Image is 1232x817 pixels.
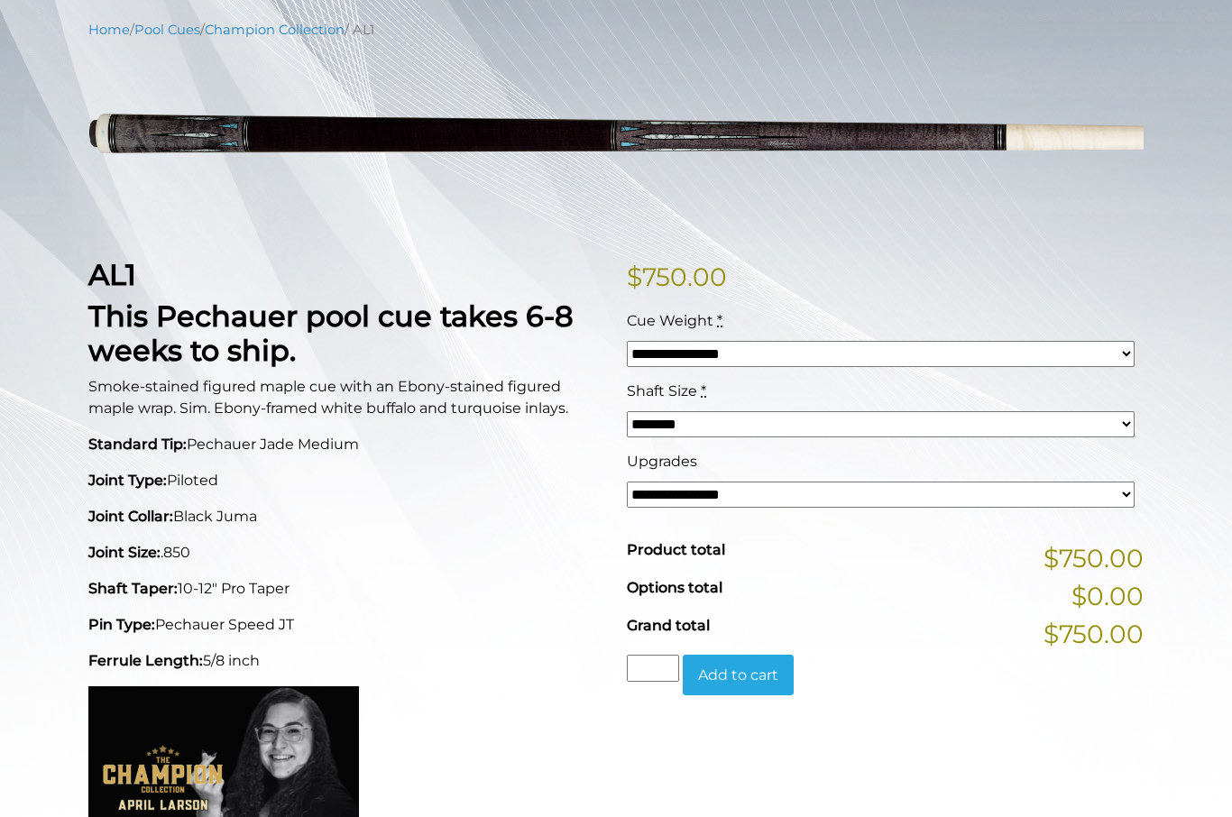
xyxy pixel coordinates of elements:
a: Pool Cues [134,22,200,38]
span: $0.00 [1071,577,1144,615]
nav: Breadcrumb [88,20,1144,40]
bdi: 750.00 [627,262,727,292]
strong: Joint Size: [88,544,161,561]
a: Home [88,22,130,38]
span: Upgrades [627,453,697,470]
p: Pechauer Jade Medium [88,434,605,455]
p: 10-12" Pro Taper [88,578,605,600]
strong: AL1 [88,257,136,292]
p: Pechauer Speed JT [88,614,605,636]
strong: Joint Type: [88,472,167,489]
strong: Ferrule Length: [88,652,203,669]
span: Product total [627,541,725,558]
span: $750.00 [1044,615,1144,653]
p: Black Juma [88,506,605,528]
span: Smoke-stained figured maple cue with an Ebony-stained figured maple wrap. Sim. Ebony-framed white... [88,378,568,417]
strong: This Pechauer pool cue takes 6-8 weeks to ship. [88,298,574,368]
abbr: required [717,312,722,329]
span: $ [627,262,642,292]
strong: Pin Type: [88,616,155,633]
span: Grand total [627,617,710,634]
img: AL1-UPDATED.png [88,53,1144,229]
span: Cue Weight [627,312,713,329]
span: $750.00 [1044,539,1144,577]
p: .850 [88,542,605,564]
span: Shaft Size [627,382,697,399]
strong: Joint Collar: [88,508,173,525]
abbr: required [701,382,706,399]
button: Add to cart [683,655,794,696]
span: Options total [627,579,722,596]
strong: Shaft Taper: [88,580,178,597]
a: Champion Collection [205,22,345,38]
p: 5/8 inch [88,650,605,672]
input: Product quantity [627,655,679,682]
p: Piloted [88,470,605,491]
strong: Standard Tip: [88,436,187,453]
